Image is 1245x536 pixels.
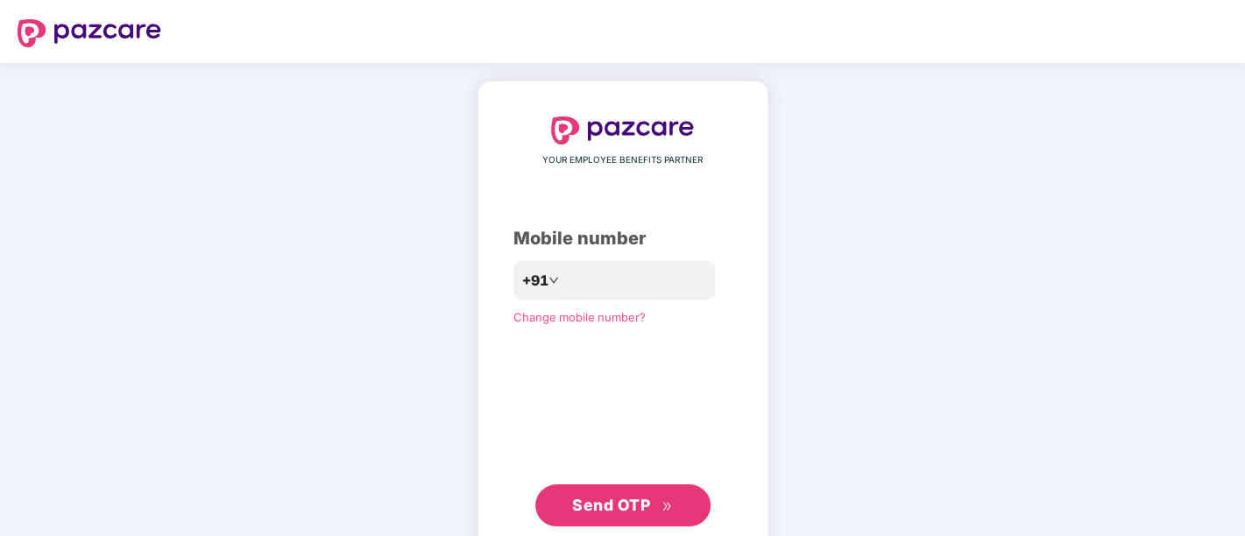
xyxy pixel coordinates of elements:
span: YOUR EMPLOYEE BENEFITS PARTNER [542,153,703,167]
div: Mobile number [513,225,732,252]
img: logo [18,19,161,47]
span: +91 [522,270,548,292]
span: Send OTP [572,496,650,514]
a: Change mobile number? [513,310,646,324]
span: double-right [661,501,673,512]
button: Send OTPdouble-right [535,484,711,526]
img: logo [551,116,695,145]
span: down [548,275,559,286]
